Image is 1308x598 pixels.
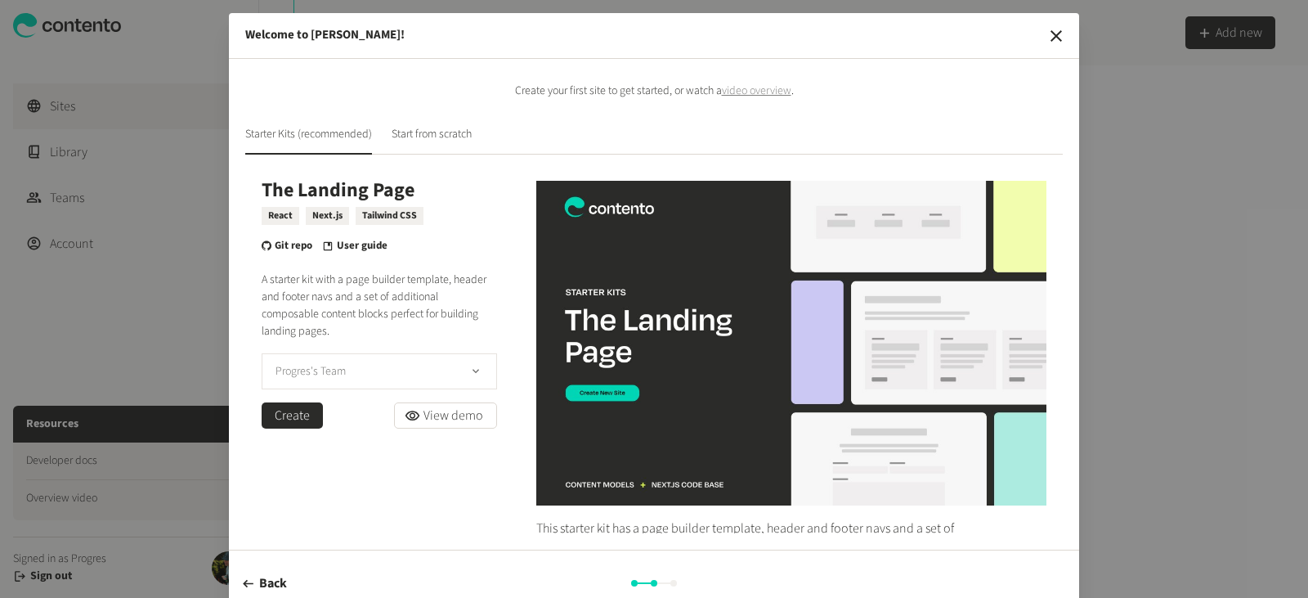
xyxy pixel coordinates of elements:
a: video overview [722,83,791,99]
a: View demo [394,402,497,429]
button: Start from scratch [392,126,472,155]
a: User guide [322,238,387,254]
a: Git repo [262,238,312,254]
button: Starter Kits (recommended) [245,126,372,155]
span: User guide [337,238,387,254]
button: Create [262,402,323,429]
h2: The Landing Page [262,181,497,200]
li: React [262,207,299,225]
p: This starter kit has a page builder template, header and footer navs and a set of additional comp... [536,519,961,560]
li: Next.js [306,207,349,225]
h2: Welcome to [PERSON_NAME]! [245,26,405,45]
button: Progres's Team [262,353,497,389]
p: Create your first site to get started, or watch a . [245,82,1063,100]
li: Tailwind CSS [356,207,423,225]
img: Starter-Kit---Landing-Page_jr9skr8ZrK.jpg [536,181,1046,506]
span: Git repo [275,238,312,254]
p: A starter kit with a page builder template, header and footer navs and a set of additional compos... [262,272,497,340]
